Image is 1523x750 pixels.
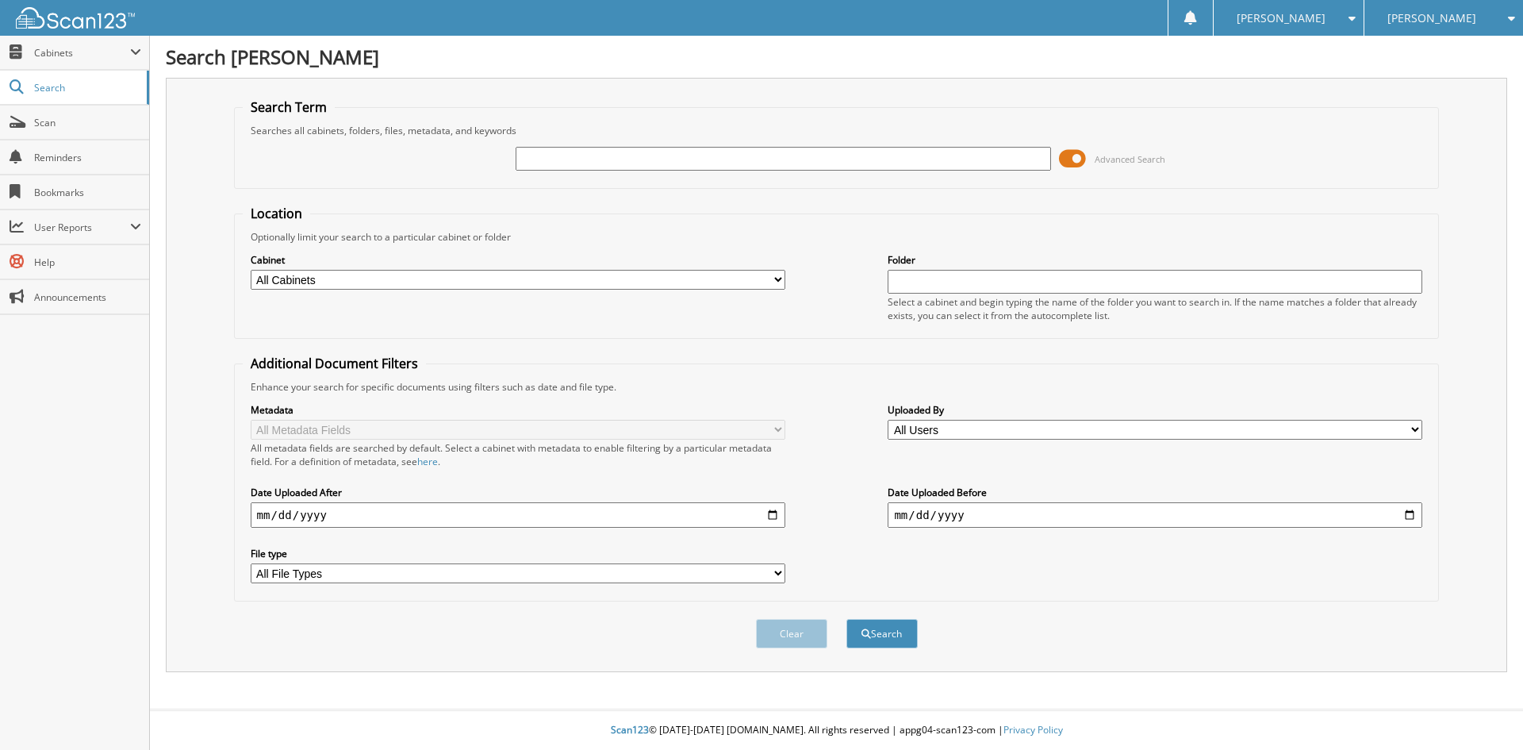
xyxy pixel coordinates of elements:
div: Optionally limit your search to a particular cabinet or folder [243,230,1431,244]
legend: Additional Document Filters [243,355,426,372]
label: Cabinet [251,253,785,267]
label: Date Uploaded After [251,486,785,499]
div: Select a cabinet and begin typing the name of the folder you want to search in. If the name match... [888,295,1422,322]
span: Bookmarks [34,186,141,199]
span: [PERSON_NAME] [1237,13,1325,23]
h1: Search [PERSON_NAME] [166,44,1507,70]
button: Search [846,619,918,648]
a: Privacy Policy [1003,723,1063,737]
span: Reminders [34,151,141,164]
span: Scan [34,116,141,129]
button: Clear [756,619,827,648]
legend: Search Term [243,98,335,116]
span: Search [34,81,139,94]
div: © [DATE]-[DATE] [DOMAIN_NAME]. All rights reserved | appg04-scan123-com | [150,711,1523,750]
div: Enhance your search for specific documents using filters such as date and file type. [243,380,1431,394]
input: end [888,502,1422,528]
span: [PERSON_NAME] [1387,13,1476,23]
legend: Location [243,205,310,222]
span: Advanced Search [1095,153,1165,165]
label: Metadata [251,403,785,417]
img: scan123-logo-white.svg [16,7,135,29]
label: Date Uploaded Before [888,486,1422,499]
span: User Reports [34,221,130,234]
label: Folder [888,253,1422,267]
span: Scan123 [611,723,649,737]
span: Cabinets [34,46,130,60]
div: All metadata fields are searched by default. Select a cabinet with metadata to enable filtering b... [251,441,785,468]
label: Uploaded By [888,403,1422,417]
label: File type [251,547,785,560]
span: Help [34,256,141,269]
span: Announcements [34,290,141,304]
input: start [251,502,785,528]
div: Searches all cabinets, folders, files, metadata, and keywords [243,124,1431,137]
a: here [417,455,438,468]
